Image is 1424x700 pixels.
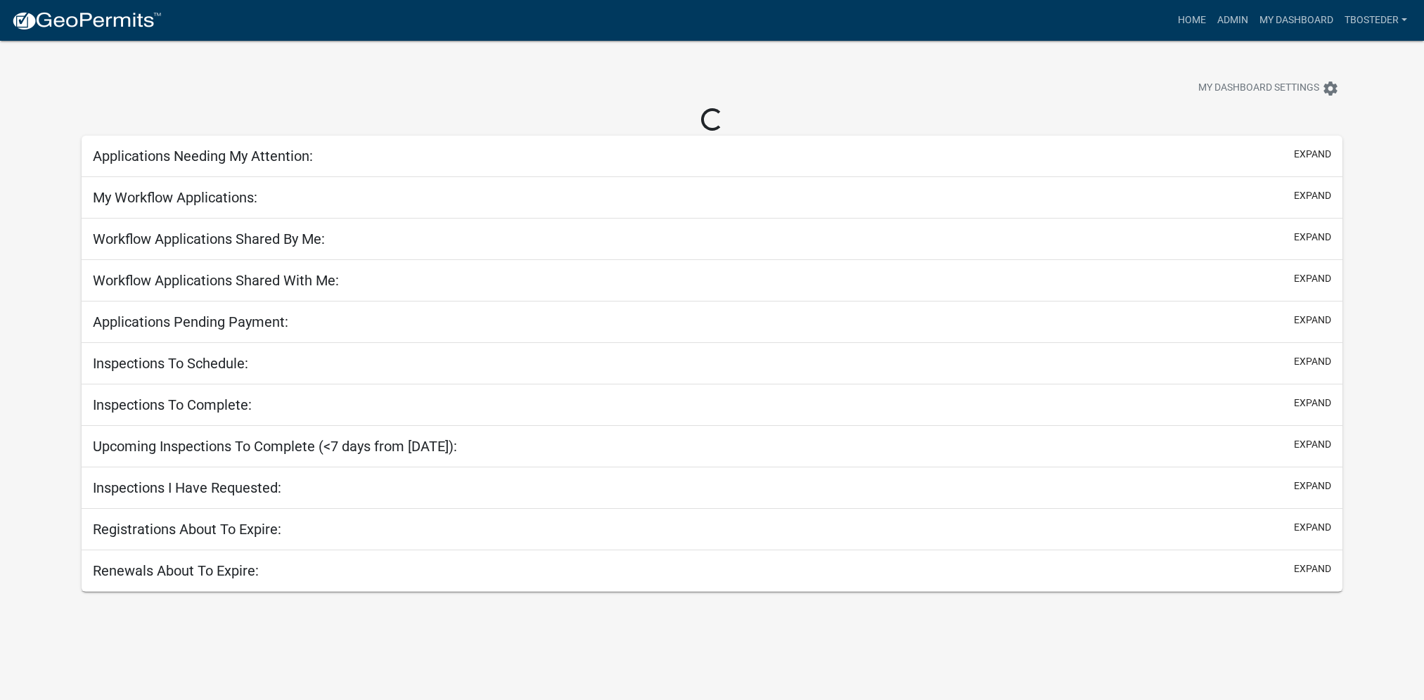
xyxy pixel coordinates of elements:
button: expand [1294,479,1331,493]
button: expand [1294,271,1331,286]
a: Home [1172,7,1212,34]
button: expand [1294,354,1331,369]
button: expand [1294,562,1331,576]
button: My Dashboard Settingssettings [1187,74,1350,102]
button: expand [1294,147,1331,162]
h5: Inspections To Schedule: [93,355,248,372]
i: settings [1322,80,1339,97]
a: tbosteder [1339,7,1413,34]
a: Admin [1212,7,1254,34]
h5: My Workflow Applications: [93,189,257,206]
a: My Dashboard [1254,7,1339,34]
h5: Workflow Applications Shared With Me: [93,272,339,289]
button: expand [1294,396,1331,410]
h5: Workflow Applications Shared By Me: [93,231,325,247]
h5: Renewals About To Expire: [93,562,259,579]
h5: Applications Needing My Attention: [93,148,313,164]
h5: Registrations About To Expire: [93,521,281,538]
h5: Applications Pending Payment: [93,313,288,330]
button: expand [1294,313,1331,328]
h5: Inspections I Have Requested: [93,479,281,496]
h5: Upcoming Inspections To Complete (<7 days from [DATE]): [93,438,457,455]
h5: Inspections To Complete: [93,396,252,413]
button: expand [1294,520,1331,535]
button: expand [1294,437,1331,452]
button: expand [1294,230,1331,245]
button: expand [1294,188,1331,203]
span: My Dashboard Settings [1198,80,1319,97]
